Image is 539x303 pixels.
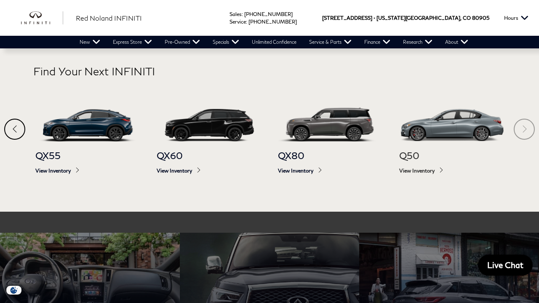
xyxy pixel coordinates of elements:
[35,106,140,141] img: QX55
[278,150,382,161] span: QX80
[76,14,142,22] span: Red Noland INFINITI
[21,11,63,25] a: infiniti
[358,36,397,48] a: Finance
[73,36,107,48] a: New
[73,36,475,48] nav: Main Navigation
[35,167,140,174] span: View Inventory
[157,120,261,182] a: QX60 QX60 View Inventory
[4,286,24,295] section: Click to Open Cookie Consent Modal
[244,11,293,17] a: [PHONE_NUMBER]
[248,19,297,25] a: [PHONE_NUMBER]
[4,119,25,140] div: Previous
[33,65,506,98] h2: Find Your Next INFINITI
[157,150,261,161] span: QX60
[206,36,245,48] a: Specials
[157,106,261,141] img: QX60
[76,13,142,23] a: Red Noland INFINITI
[4,286,24,295] img: Opt-Out Icon
[399,150,504,161] span: Q50
[242,11,243,17] span: :
[35,150,140,161] span: QX55
[157,167,261,174] span: View Inventory
[397,36,439,48] a: Research
[229,11,242,17] span: Sales
[246,19,247,25] span: :
[303,36,358,48] a: Service & Parts
[35,120,140,182] a: QX55 QX55 View Inventory
[107,36,158,48] a: Express Store
[278,120,382,182] a: QX80 QX80 View Inventory
[245,36,303,48] a: Unlimited Confidence
[399,106,504,141] img: Q50
[439,36,475,48] a: About
[322,15,489,21] a: [STREET_ADDRESS] • [US_STATE][GEOGRAPHIC_DATA], CO 80905
[21,11,63,25] img: INFINITI
[158,36,206,48] a: Pre-Owned
[478,255,533,276] a: Live Chat
[278,167,382,174] span: View Inventory
[399,120,504,182] a: Q50 Q50 View Inventory
[399,167,504,174] span: View Inventory
[278,106,382,141] img: QX80
[483,260,528,270] span: Live Chat
[229,19,246,25] span: Service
